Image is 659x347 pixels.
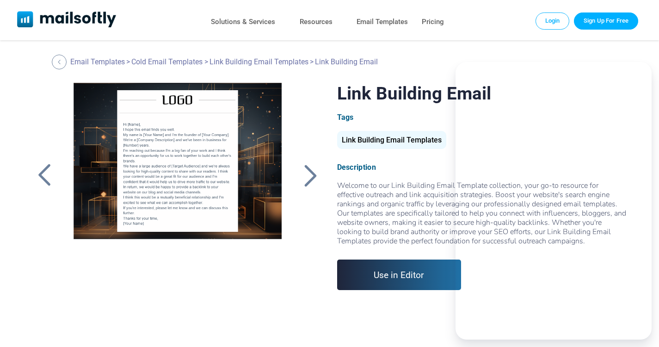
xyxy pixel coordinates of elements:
a: Back [299,163,322,187]
a: Mailsoftly [17,11,117,29]
iframe: Embedded Agent [456,62,652,340]
a: Link Building Email [62,83,293,314]
a: Use in Editor [337,260,462,290]
a: Email Templates [357,15,408,29]
a: Resources [300,15,333,29]
span: Welcome to our Link Building Email Template collection, your go-to resource for effective outreac... [337,180,626,246]
h1: Link Building Email [337,83,626,104]
a: Solutions & Services [211,15,275,29]
a: Back [52,55,69,69]
div: Link Building Email Templates [337,131,446,149]
a: Pricing [422,15,444,29]
a: Link Building Email Templates [209,57,308,66]
a: Back [33,163,56,187]
div: Description [337,163,626,172]
a: Link Building Email Templates [337,139,446,143]
a: Login [536,12,570,29]
a: Cold Email Templates [131,57,203,66]
a: Email Templates [70,57,125,66]
div: Tags [337,113,626,122]
a: Trial [574,12,638,29]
